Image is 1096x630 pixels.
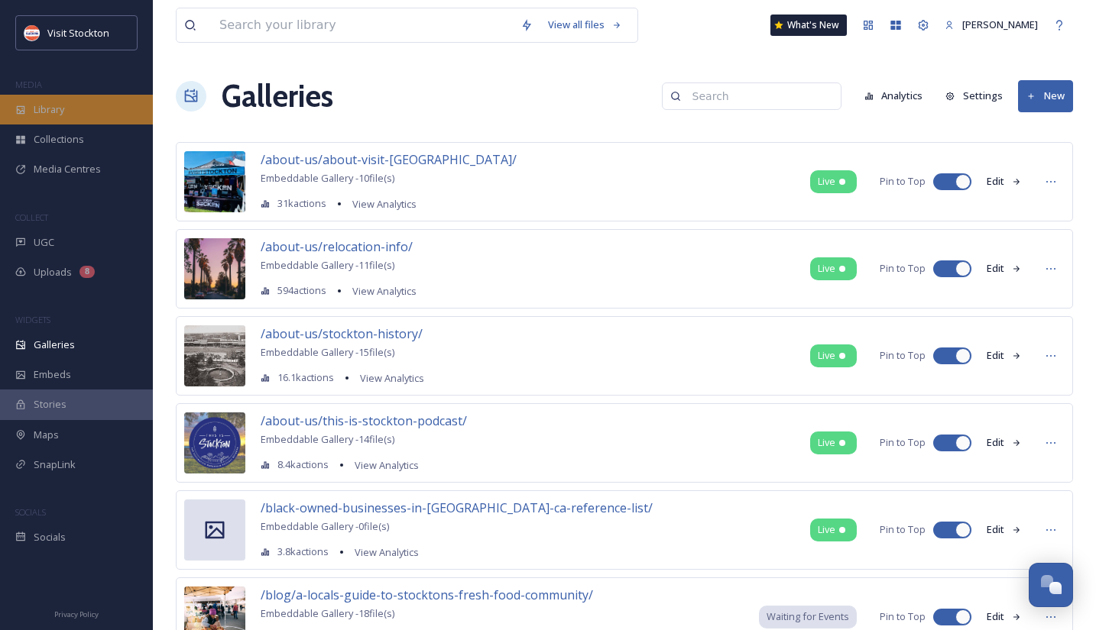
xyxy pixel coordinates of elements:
input: Search your library [212,8,513,42]
span: 3.8k actions [277,544,329,559]
span: Library [34,102,64,117]
span: Collections [34,132,84,147]
a: View Analytics [345,195,417,213]
a: View Analytics [347,543,419,561]
span: Embeddable Gallery - 10 file(s) [261,171,394,185]
div: 8 [79,266,95,278]
span: View Analytics [355,545,419,559]
span: Embeddable Gallery - 15 file(s) [261,345,394,359]
span: 16.1k actions [277,370,334,385]
button: New [1018,80,1073,111]
a: View Analytics [352,369,424,387]
span: /about-us/relocation-info/ [261,238,413,255]
span: Pin to Top [880,174,926,189]
span: Media Centres [34,162,101,176]
span: Pin to Top [880,522,926,537]
a: View Analytics [347,456,419,474]
img: unnamed.jpeg [24,25,40,40]
span: Live [818,261,835,276]
span: 31k actions [277,196,326,211]
span: Privacy Policy [54,609,99,619]
span: Embeddable Gallery - 18 file(s) [261,606,394,620]
span: Socials [34,530,66,544]
span: Embeddable Gallery - 0 file(s) [261,519,389,533]
span: COLLECT [15,212,48,223]
a: View Analytics [345,282,417,300]
span: Live [818,435,835,450]
span: Embeddable Gallery - 14 file(s) [261,432,394,446]
button: Edit [979,166,1030,196]
img: 979ad7c87734bd3754e61fb6f0e6fa566a25e7a2d560c7c675f11301be92851e.jpg [184,151,245,212]
span: Embeddable Gallery - 11 file(s) [261,258,394,272]
span: SOCIALS [15,506,46,518]
span: Visit Stockton [47,26,109,40]
span: [PERSON_NAME] [962,18,1038,31]
button: Edit [979,515,1030,544]
span: 8.4k actions [277,457,329,472]
a: Analytics [857,81,939,111]
span: Embeds [34,367,71,382]
span: Waiting for Events [767,609,849,624]
button: Edit [979,341,1030,370]
button: Analytics [857,81,931,111]
img: 4ae676789081f7f856a6539aa112f2ef4dd6183ef4f335d95c0b66eedd030fa0.jpg [184,412,245,473]
span: View Analytics [355,458,419,472]
img: 4d237268b9b096cf2484e693af90ba4212d7eabb4385a61887784129c22a8d32.jpg [184,325,245,386]
span: /blog/a-locals-guide-to-stocktons-fresh-food-community/ [261,586,593,603]
a: Privacy Policy [54,604,99,622]
span: 594 actions [277,283,326,298]
span: UGC [34,235,54,250]
a: What's New [770,15,847,36]
span: Live [818,522,835,537]
span: Stories [34,397,66,412]
span: View Analytics [352,197,417,211]
button: Settings [938,81,1010,111]
input: Search [685,81,833,111]
a: [PERSON_NAME] [937,10,1046,40]
span: Pin to Top [880,609,926,624]
button: Open Chat [1029,563,1073,607]
span: Maps [34,428,59,442]
a: Galleries [222,73,333,119]
span: Galleries [34,338,75,352]
span: View Analytics [360,371,424,385]
button: Edit [979,428,1030,457]
span: /about-us/this-is-stockton-podcast/ [261,412,467,429]
span: /about-us/about-visit-[GEOGRAPHIC_DATA]/ [261,151,517,168]
span: Live [818,348,835,363]
span: Pin to Top [880,435,926,450]
span: MEDIA [15,79,42,90]
a: View all files [540,10,630,40]
span: Pin to Top [880,348,926,363]
img: c216ab2a7bcd0bd582114e5b5c70a8f6d4d72a0dc1cad842a4c77c7293f2c22b.jpg [184,238,245,299]
span: Pin to Top [880,261,926,276]
span: View Analytics [352,284,417,298]
span: Live [818,174,835,189]
span: SnapLink [34,457,76,472]
span: WIDGETS [15,314,50,325]
a: Settings [938,81,1018,111]
span: Uploads [34,265,72,279]
button: Edit [979,254,1030,283]
span: /about-us/stockton-history/ [261,325,423,342]
span: /black-owned-businesses-in-[GEOGRAPHIC_DATA]-ca-reference-list/ [261,499,653,516]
